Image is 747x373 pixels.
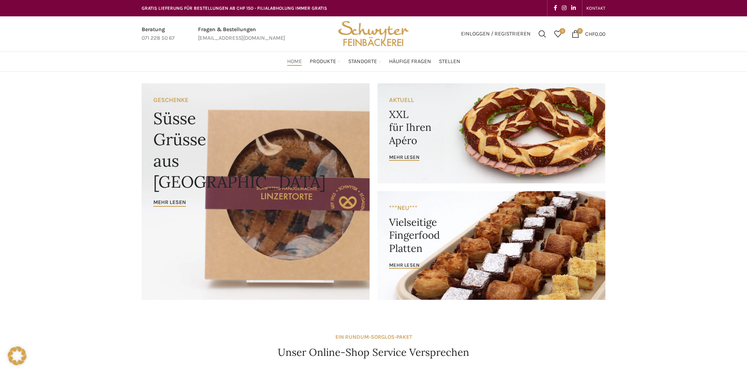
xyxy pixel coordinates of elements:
[287,58,302,65] span: Home
[582,0,609,16] div: Secondary navigation
[457,26,535,42] a: Einloggen / Registrieren
[142,83,370,300] a: Banner link
[389,54,431,69] a: Häufige Fragen
[335,30,412,37] a: Site logo
[287,54,302,69] a: Home
[142,25,175,43] a: Infobox link
[551,3,559,14] a: Facebook social link
[335,16,412,51] img: Bäckerei Schwyter
[278,345,469,359] h4: Unser Online-Shop Service Versprechen
[535,26,550,42] a: Suchen
[550,26,566,42] div: Meine Wunschliste
[550,26,566,42] a: 3
[586,0,605,16] a: KONTAKT
[439,54,460,69] a: Stellen
[586,5,605,11] span: KONTAKT
[585,30,605,37] bdi: 0.00
[569,3,578,14] a: Linkedin social link
[585,30,595,37] span: CHF
[559,28,565,34] span: 3
[377,191,605,300] a: Banner link
[377,83,605,183] a: Banner link
[348,58,377,65] span: Standorte
[335,334,412,340] strong: EIN RUNDUM-SORGLOS-PAKET
[461,31,531,37] span: Einloggen / Registrieren
[138,54,609,69] div: Main navigation
[389,58,431,65] span: Häufige Fragen
[142,5,327,11] span: GRATIS LIEFERUNG FÜR BESTELLUNGEN AB CHF 150 - FILIALABHOLUNG IMMER GRATIS
[310,58,336,65] span: Produkte
[568,26,609,42] a: 0 CHF0.00
[577,28,583,34] span: 0
[439,58,460,65] span: Stellen
[198,25,285,43] a: Infobox link
[559,3,569,14] a: Instagram social link
[310,54,340,69] a: Produkte
[348,54,381,69] a: Standorte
